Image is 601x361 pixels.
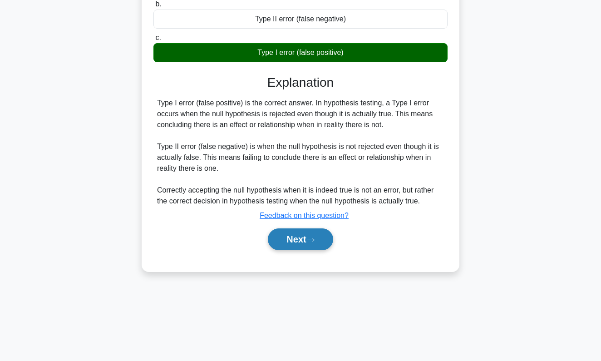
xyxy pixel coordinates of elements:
div: Type I error (false positive) [153,43,448,62]
h3: Explanation [159,75,442,90]
div: Type I error (false positive) is the correct answer. In hypothesis testing, a Type I error occurs... [157,98,444,207]
span: c. [155,34,161,41]
a: Feedback on this question? [260,212,349,219]
button: Next [268,228,333,250]
div: Type II error (false negative) [153,10,448,29]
